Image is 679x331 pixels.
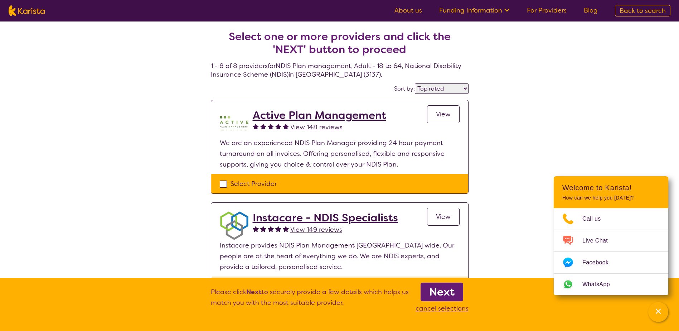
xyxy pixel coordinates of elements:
[268,226,274,232] img: fullstar
[283,226,289,232] img: fullstar
[253,211,398,224] a: Instacare - NDIS Specialists
[246,288,262,296] b: Next
[582,279,619,290] span: WhatsApp
[253,226,259,232] img: fullstar
[220,211,248,240] img: obkhna0zu27zdd4ubuus.png
[436,212,451,221] span: View
[427,208,460,226] a: View
[290,123,343,131] span: View 148 reviews
[554,208,668,295] ul: Choose channel
[436,110,451,119] span: View
[290,224,342,235] a: View 149 reviews
[220,240,460,272] p: Instacare provides NDIS Plan Management [GEOGRAPHIC_DATA] wide. Our people are at the heart of ev...
[260,123,266,129] img: fullstar
[562,183,660,192] h2: Welcome to Karista!
[584,6,598,15] a: Blog
[220,109,248,138] img: pypzb5qm7jexfhutod0x.png
[439,6,510,15] a: Funding Information
[275,123,281,129] img: fullstar
[290,122,343,133] a: View 148 reviews
[416,303,469,314] p: cancel selections
[582,257,617,268] span: Facebook
[582,214,610,224] span: Call us
[220,138,460,170] p: We are an experienced NDIS Plan Manager providing 24 hour payment turnaround on all invoices. Off...
[554,274,668,295] a: Web link opens in a new tab.
[290,225,342,234] span: View 149 reviews
[275,226,281,232] img: fullstar
[615,5,670,16] a: Back to search
[429,285,455,299] b: Next
[268,123,274,129] img: fullstar
[527,6,567,15] a: For Providers
[582,235,616,246] span: Live Chat
[253,109,386,122] a: Active Plan Management
[211,287,409,314] p: Please click to securely provide a few details which helps us match you with the most suitable pr...
[620,6,666,15] span: Back to search
[394,6,422,15] a: About us
[554,176,668,295] div: Channel Menu
[394,85,415,92] label: Sort by:
[283,123,289,129] img: fullstar
[427,105,460,123] a: View
[260,226,266,232] img: fullstar
[648,302,668,322] button: Channel Menu
[421,283,463,301] a: Next
[211,13,469,79] h4: 1 - 8 of 8 providers for NDIS Plan management , Adult - 18 to 64 , National Disability Insurance ...
[9,5,45,16] img: Karista logo
[253,123,259,129] img: fullstar
[219,30,460,56] h2: Select one or more providers and click the 'NEXT' button to proceed
[562,195,660,201] p: How can we help you [DATE]?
